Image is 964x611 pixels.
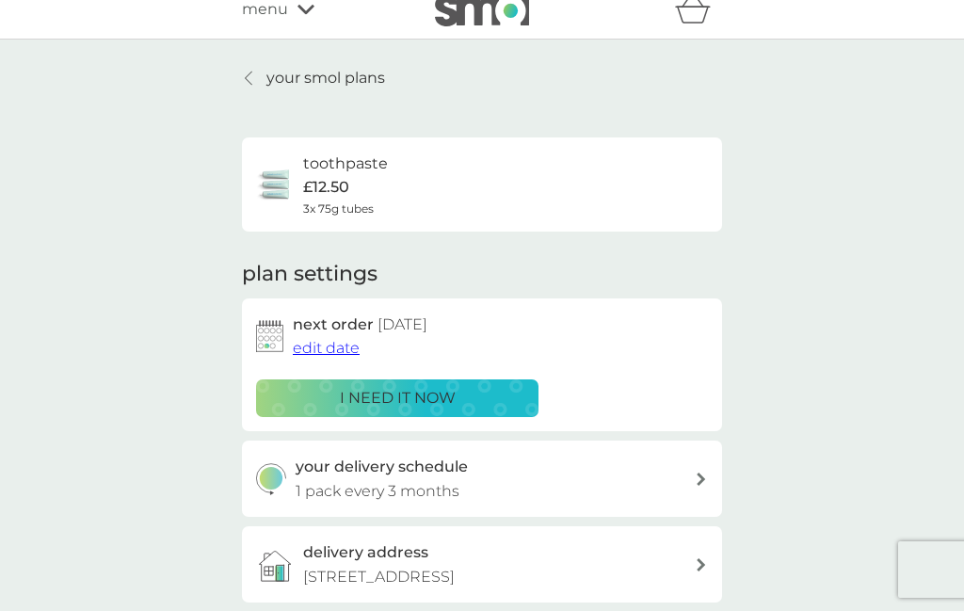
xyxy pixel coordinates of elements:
p: [STREET_ADDRESS] [303,565,455,589]
span: [DATE] [378,315,427,333]
h3: your delivery schedule [296,455,468,479]
button: your delivery schedule1 pack every 3 months [242,441,722,517]
a: delivery address[STREET_ADDRESS] [242,526,722,603]
button: i need it now [256,379,538,417]
button: edit date [293,336,360,361]
h6: toothpaste [303,152,388,176]
p: 1 pack every 3 months [296,479,459,504]
h2: plan settings [242,260,378,289]
img: toothpaste [256,166,294,203]
p: i need it now [340,386,456,410]
a: your smol plans [242,66,385,90]
span: 3x 75g tubes [303,200,374,217]
p: £12.50 [303,175,349,200]
p: your smol plans [266,66,385,90]
span: edit date [293,339,360,357]
h3: delivery address [303,540,428,565]
h2: next order [293,313,427,337]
